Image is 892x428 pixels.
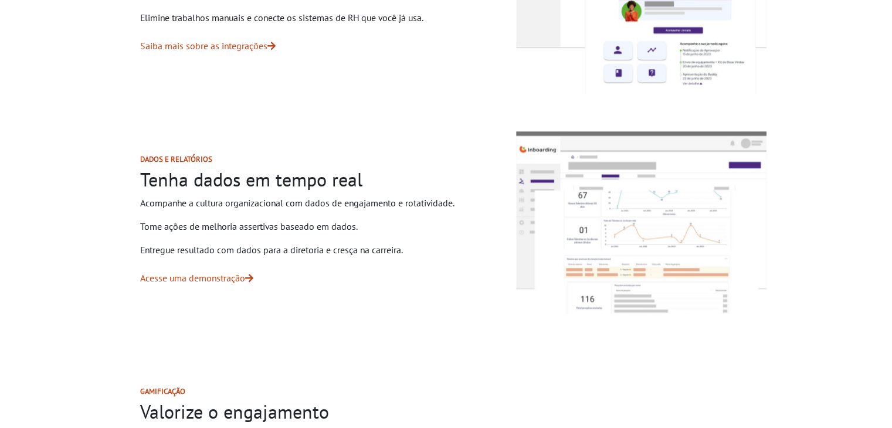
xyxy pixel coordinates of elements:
input: Acessar Agora [77,48,232,70]
h2: Dados e relatórios [140,155,474,164]
p: Entregue resultado com dados para a diretoria e cresça na carreira. [140,243,474,257]
h2: Tenha dados em tempo real [140,168,474,191]
p: Elimine trabalhos manuais e conecte os sistemas de RH que você já usa. [140,11,474,25]
a: Acesse uma demonstração [140,272,253,284]
p: Tome ações de melhoria assertivas baseado em dados. [140,219,474,233]
p: Acompanhe a cultura organizacional com dados de engajamento e rotatividade. [140,196,474,210]
h2: Valorize o engajamento [140,400,474,423]
img: Imagem da solução da Inbaording monstrando dashboard com dados de people analytics. [511,127,772,322]
h2: Gamificação [140,387,474,396]
a: Saiba mais sobre as integrações [140,40,276,52]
